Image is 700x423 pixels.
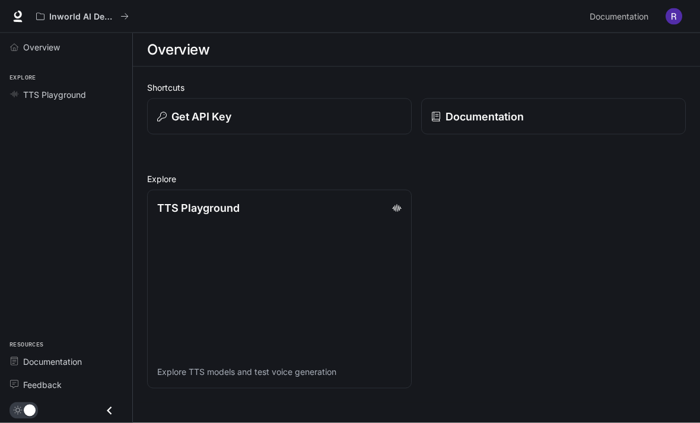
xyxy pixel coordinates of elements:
span: Feedback [23,379,62,391]
img: User avatar [666,8,682,25]
button: Close drawer [96,399,123,423]
p: Documentation [446,109,524,125]
span: Documentation [23,355,82,368]
p: Explore TTS models and test voice generation [157,366,402,378]
a: Feedback [5,374,128,395]
h2: Shortcuts [147,81,686,94]
a: Documentation [421,98,686,135]
h1: Overview [147,38,209,62]
button: All workspaces [31,5,134,28]
span: Overview [23,41,60,53]
a: Overview [5,37,128,58]
a: Documentation [585,5,657,28]
p: Get API Key [171,109,231,125]
p: Inworld AI Demos [49,12,116,22]
button: Get API Key [147,98,412,135]
p: TTS Playground [157,200,240,216]
h2: Explore [147,173,686,185]
span: Documentation [590,9,648,24]
span: TTS Playground [23,88,86,101]
a: TTS PlaygroundExplore TTS models and test voice generation [147,190,412,389]
span: Dark mode toggle [24,403,36,416]
button: User avatar [662,5,686,28]
a: TTS Playground [5,84,128,105]
a: Documentation [5,351,128,372]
